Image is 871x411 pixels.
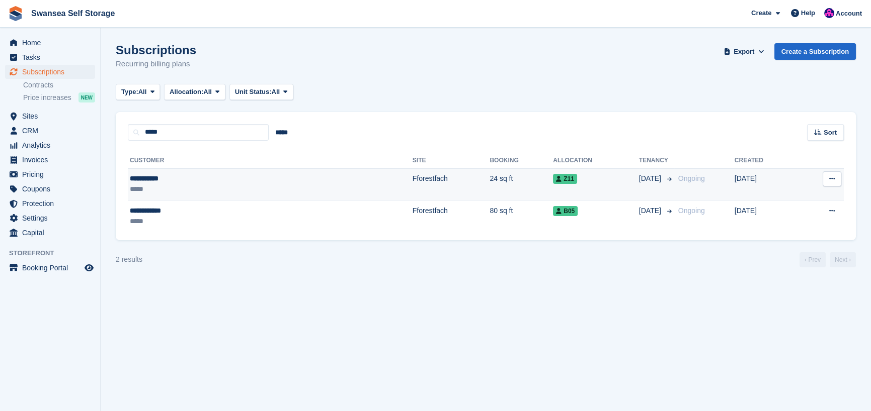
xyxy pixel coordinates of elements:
[5,261,95,275] a: menu
[639,173,663,184] span: [DATE]
[639,153,674,169] th: Tenancy
[116,43,196,57] h1: Subscriptions
[5,36,95,50] a: menu
[8,6,23,21] img: stora-icon-8386f47178a22dfd0bd8f6a31ec36ba5ce8667c1dd55bd0f319d3a0aa187defe.svg
[800,252,826,267] a: Previous
[116,84,160,100] button: Type: All
[830,252,856,267] a: Next
[751,8,771,18] span: Create
[22,36,83,50] span: Home
[170,87,203,97] span: Allocation:
[22,65,83,79] span: Subscriptions
[774,43,856,60] a: Create a Subscription
[413,168,490,200] td: Fforestfach
[5,167,95,181] a: menu
[22,196,83,211] span: Protection
[78,92,95,102] div: NEW
[5,124,95,138] a: menu
[27,5,119,22] a: Swansea Self Storage
[128,153,413,169] th: Customer
[678,174,705,182] span: Ongoing
[235,87,272,97] span: Unit Status:
[83,262,95,274] a: Preview store
[272,87,280,97] span: All
[23,92,95,103] a: Price increases NEW
[490,168,553,200] td: 24 sq ft
[22,124,83,138] span: CRM
[5,138,95,152] a: menu
[22,182,83,196] span: Coupons
[9,248,100,258] span: Storefront
[5,211,95,225] a: menu
[824,128,837,138] span: Sort
[678,207,705,215] span: Ongoing
[229,84,293,100] button: Unit Status: All
[5,226,95,240] a: menu
[413,153,490,169] th: Site
[490,153,553,169] th: Booking
[138,87,147,97] span: All
[413,200,490,232] td: Fforestfach
[22,138,83,152] span: Analytics
[735,168,798,200] td: [DATE]
[5,153,95,167] a: menu
[553,153,639,169] th: Allocation
[22,153,83,167] span: Invoices
[23,80,95,90] a: Contracts
[639,205,663,216] span: [DATE]
[553,174,577,184] span: Z11
[22,50,83,64] span: Tasks
[22,167,83,181] span: Pricing
[798,252,858,267] nav: Page
[116,254,142,265] div: 2 results
[490,200,553,232] td: 80 sq ft
[5,50,95,64] a: menu
[5,196,95,211] a: menu
[22,261,83,275] span: Booking Portal
[22,211,83,225] span: Settings
[116,58,196,70] p: Recurring billing plans
[22,226,83,240] span: Capital
[5,65,95,79] a: menu
[735,200,798,232] td: [DATE]
[734,47,754,57] span: Export
[22,109,83,123] span: Sites
[735,153,798,169] th: Created
[836,9,862,19] span: Account
[5,109,95,123] a: menu
[121,87,138,97] span: Type:
[801,8,815,18] span: Help
[553,206,578,216] span: B05
[203,87,212,97] span: All
[5,182,95,196] a: menu
[23,93,71,102] span: Price increases
[722,43,766,60] button: Export
[164,84,225,100] button: Allocation: All
[824,8,834,18] img: Donna Davies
